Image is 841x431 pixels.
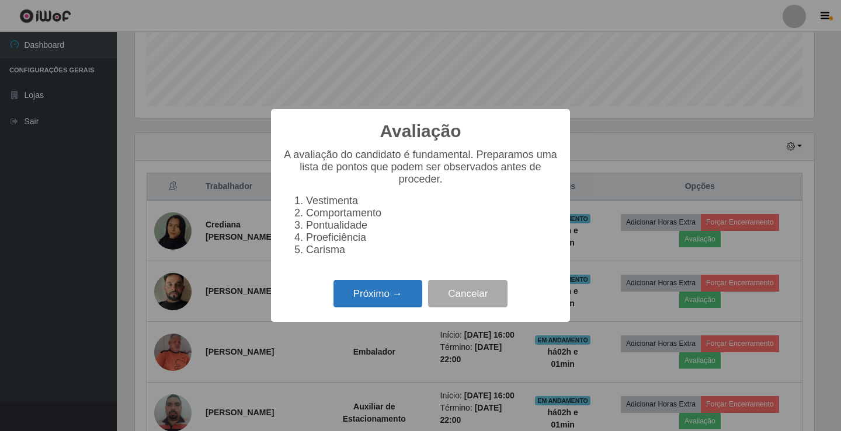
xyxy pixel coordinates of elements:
[306,244,558,256] li: Carisma
[380,121,461,142] h2: Avaliação
[306,207,558,219] li: Comportamento
[283,149,558,185] p: A avaliação do candidato é fundamental. Preparamos uma lista de pontos que podem ser observados a...
[333,280,422,307] button: Próximo →
[428,280,508,307] button: Cancelar
[306,219,558,232] li: Pontualidade
[306,195,558,207] li: Vestimenta
[306,232,558,244] li: Proeficiência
